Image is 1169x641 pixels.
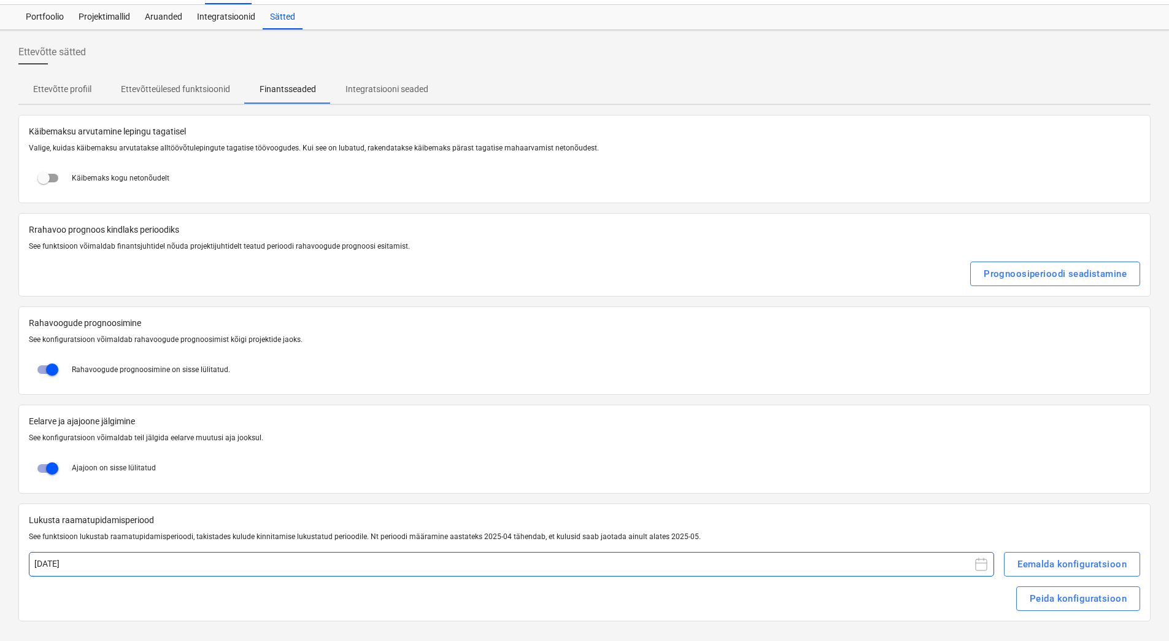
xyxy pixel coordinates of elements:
span: Eelarve ja ajajoone jälgimine [29,415,1140,428]
p: Finantsseaded [260,83,316,96]
a: Integratsioonid [190,5,263,29]
a: Projektimallid [71,5,137,29]
span: Ettevõtte sätted [18,45,86,60]
div: Eemalda konfiguratsioon [1017,556,1127,572]
p: See konfiguratsioon võimaldab rahavoogude prognoosimist kõigi projektide jaoks. [29,335,1140,345]
a: Aruanded [137,5,190,29]
span: Rahavoogude prognoosimine [29,317,1140,330]
p: Ettevõtte profiil [33,83,91,96]
button: [DATE] [29,552,994,577]
p: Rrahavoo prognoos kindlaks perioodiks [29,223,1140,236]
a: Portfoolio [18,5,71,29]
p: Ajajoon on sisse lülitatud [72,463,156,473]
p: Rahavoogude prognoosimine on sisse lülitatud. [72,365,230,375]
iframe: Chat Widget [1108,582,1169,641]
p: See funktsioon lukustab raamatupidamisperioodi, takistades kulude kinnitamise lukustatud perioodi... [29,532,1140,542]
a: Sätted [263,5,303,29]
p: Ettevõtteülesed funktsioonid [121,83,230,96]
p: See konfiguratsioon võimaldab teil jälgida eelarve muutusi aja jooksul. [29,433,1140,443]
p: Integratsiooni seaded [345,83,428,96]
button: Eemalda konfiguratsioon [1004,552,1140,577]
p: See funktsioon võimaldab finantsjuhtidel nõuda projektijuhtidelt teatud perioodi rahavoogude prog... [29,241,1140,252]
button: Prognoosiperioodi seadistamine [970,262,1140,286]
div: Prognoosiperioodi seadistamine [984,266,1127,282]
span: Käibemaksu arvutamine lepingu tagatisel [29,125,1140,138]
div: Peida konfiguratsioon [1030,591,1127,607]
p: Käibemaks kogu netonõudelt [72,173,169,184]
p: Lukusta raamatupidamisperiood [29,514,1140,527]
p: Valige, kuidas käibemaksu arvutatakse alltöövõtulepingute tagatise töövoogudes. Kui see on lubatu... [29,143,1140,153]
button: Peida konfiguratsioon [1016,586,1140,611]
